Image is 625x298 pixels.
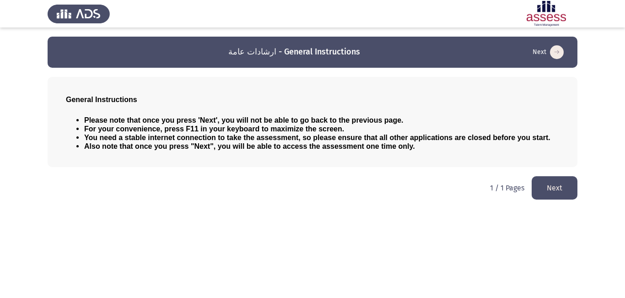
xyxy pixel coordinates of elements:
span: For your convenience, press F11 in your keyboard to maximize the screen. [84,125,344,133]
img: Assessment logo of ASSESS Employability - EBI [515,1,577,27]
span: Also note that once you press "Next", you will be able to access the assessment one time only. [84,142,415,150]
button: load next page [532,176,577,200]
h3: ارشادات عامة - General Instructions [228,46,360,58]
button: load next page [530,45,566,60]
img: Assess Talent Management logo [48,1,110,27]
p: 1 / 1 Pages [490,184,524,192]
span: You need a stable internet connection to take the assessment, so please ensure that all other app... [84,134,550,141]
span: Please note that once you press 'Next', you will not be able to go back to the previous page. [84,116,404,124]
span: General Instructions [66,96,137,103]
